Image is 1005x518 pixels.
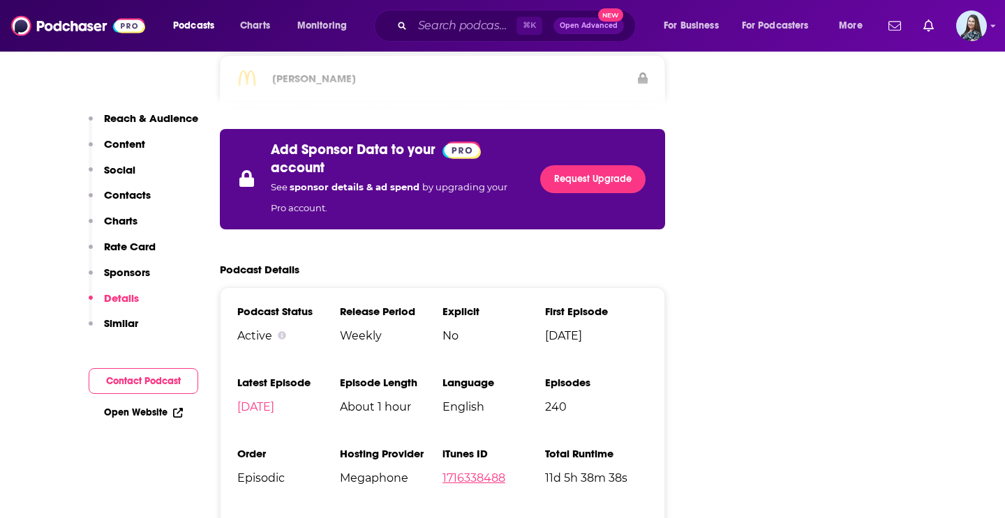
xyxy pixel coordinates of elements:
p: Charts [104,214,137,227]
button: Charts [89,214,137,240]
span: [DATE] [545,329,648,342]
p: Social [104,163,135,176]
a: Open Website [104,406,183,418]
h3: Podcast Status [237,305,340,318]
button: Show profile menu [956,10,987,41]
span: For Business [664,16,719,36]
img: Podchaser - Follow, Share and Rate Podcasts [11,13,145,39]
h3: Release Period [340,305,442,318]
button: open menu [654,15,736,37]
p: Add Sponsor Data to your [271,141,435,158]
h2: Podcast Details [220,263,299,276]
span: Open Advanced [560,22,618,29]
span: Megaphone [340,471,442,485]
a: [DATE] [237,400,274,413]
span: ⌘ K [516,17,542,35]
span: More [839,16,863,36]
h3: Total Runtime [545,447,648,460]
button: Contact Podcast [89,368,198,394]
a: Pro website [442,140,481,158]
span: 11d 5h 38m 38s [545,471,648,485]
h3: Explicit [442,305,545,318]
img: Podchaser Pro [442,142,481,159]
span: Charts [240,16,270,36]
h3: Episode Length [340,376,442,389]
h3: Episodes [545,376,648,389]
button: Sponsors [89,266,150,291]
input: Search podcasts, credits, & more... [412,15,516,37]
button: Similar [89,317,138,342]
button: open menu [288,15,365,37]
p: Contacts [104,188,151,201]
a: Charts [231,15,278,37]
p: Details [104,291,139,305]
h3: Order [237,447,340,460]
img: User Profile [956,10,987,41]
p: Rate Card [104,240,156,253]
span: About 1 hour [340,400,442,413]
button: Social [89,163,135,189]
a: Show notifications dropdown [918,14,939,38]
button: Details [89,291,139,317]
p: Content [104,137,145,151]
div: Active [237,329,340,342]
span: Weekly [340,329,442,342]
span: 240 [545,400,648,413]
button: Contacts [89,188,151,214]
button: Open AdvancedNew [553,17,624,34]
span: For Podcasters [742,16,809,36]
span: English [442,400,545,413]
a: 1716338488 [442,471,505,485]
p: See by upgrading your Pro account. [271,176,523,218]
a: Show notifications dropdown [883,14,907,38]
h3: Hosting Provider [340,447,442,460]
span: New [598,8,623,22]
p: Sponsors [104,266,150,279]
button: open menu [829,15,880,37]
a: Request Upgrade [540,165,646,193]
p: account [271,159,325,176]
button: Content [89,137,145,163]
p: Reach & Audience [104,112,198,125]
span: Logged in as brookefortierpr [956,10,987,41]
h3: First Episode [545,305,648,318]
span: sponsor details & ad spend [290,181,422,192]
button: Reach & Audience [89,112,198,137]
span: Episodic [237,471,340,485]
button: open menu [163,15,232,37]
h3: iTunes ID [442,447,545,460]
div: Search podcasts, credits, & more... [387,10,649,42]
span: Podcasts [173,16,214,36]
span: No [442,329,545,342]
button: open menu [733,15,829,37]
button: Rate Card [89,240,156,266]
span: Monitoring [297,16,347,36]
h3: Language [442,376,545,389]
p: Similar [104,317,138,330]
h3: Latest Episode [237,376,340,389]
